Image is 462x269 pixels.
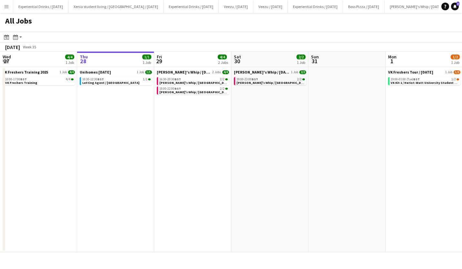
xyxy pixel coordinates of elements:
[445,70,452,74] span: 1 Job
[159,86,228,94] a: 18:00-22:00BST2/2[PERSON_NAME]'s Whip / [GEOGRAPHIC_DATA]
[20,77,27,81] span: BST
[13,0,68,13] button: Experiential Drinks / [DATE]
[388,54,397,60] span: Mon
[142,55,151,59] span: 1/1
[157,54,162,60] span: Fri
[3,70,48,75] span: VK Freshers Training 2025
[391,77,459,85] a: 19:00-01:00 (Tue)BST1/2VK Kit 1 / Heriot-Watt University Student Union
[299,70,306,74] span: 2/2
[80,54,88,60] span: Thu
[220,78,225,81] span: 2/2
[82,78,104,81] span: 10:30-12:30
[218,60,228,65] div: 2 Jobs
[225,88,228,90] span: 2/2
[236,78,258,81] span: 19:00-23:00
[80,70,152,75] a: Unihomes [DATE]1 Job1/1
[137,70,144,74] span: 1 Job
[291,70,298,74] span: 1 Job
[236,77,305,85] a: 19:00-23:00BST2/2[PERSON_NAME]'s Whip / [GEOGRAPHIC_DATA]
[97,77,104,81] span: BST
[65,60,74,65] div: 1 Job
[159,77,228,85] a: 16:30-20:30BST2/2[PERSON_NAME]'s Whip / [GEOGRAPHIC_DATA]
[5,81,37,85] span: VK Freshers Training
[68,70,75,74] span: 4/4
[143,60,151,65] div: 1 Job
[3,54,11,60] span: Wed
[66,78,70,81] span: 4/4
[212,70,221,74] span: 2 Jobs
[3,70,75,86] div: VK Freshers Training 20251 Job4/410:00-17:00BST4/4VK Freshers Training
[82,81,139,85] span: Letting Agent / Sheffield
[68,0,164,13] button: Xenia student living / [GEOGRAPHIC_DATA] / [DATE]
[157,70,229,75] a: [PERSON_NAME]'s Whip / [DATE]2 Jobs4/4
[297,78,302,81] span: 2/2
[80,70,111,75] span: Unihomes Aug 2025
[457,78,459,80] span: 1/2
[451,3,459,10] a: 3
[387,57,397,65] span: 1
[80,70,152,86] div: Unihomes [DATE]1 Job1/110:30-12:30BST1/1Letting Agent / [GEOGRAPHIC_DATA]
[143,78,147,81] span: 1/1
[296,55,306,59] span: 2/2
[60,70,67,74] span: 1 Job
[451,60,459,65] div: 1 Job
[234,54,241,60] span: Sat
[5,77,74,85] a: 10:00-17:00BST4/4VK Freshers Training
[457,2,459,6] span: 3
[288,0,343,13] button: Experiential Drinks / [DATE]
[3,70,75,75] a: VK Freshers Training 20251 Job4/4
[218,55,227,59] span: 4/4
[311,54,319,60] span: Sun
[451,78,456,81] span: 1/2
[413,77,420,81] span: BST
[65,55,74,59] span: 4/4
[388,70,433,75] span: VK Freshers Tour / Sept 25
[71,78,74,80] span: 4/4
[233,57,241,65] span: 30
[148,78,151,80] span: 1/1
[234,70,306,75] a: [PERSON_NAME]'s Whip / [DATE]1 Job2/2
[219,0,253,13] button: Veezu / [DATE]
[79,57,88,65] span: 28
[159,87,181,90] span: 18:00-22:00
[159,90,231,94] span: Shanky's Whip / Newcastle
[388,70,460,75] a: VK Freshers Tour / [DATE]1 Job1/2
[156,57,162,65] span: 29
[252,77,258,81] span: BST
[164,0,219,13] button: Experiential Drinks / [DATE]
[451,55,460,59] span: 1/2
[302,78,305,80] span: 2/2
[175,86,181,91] span: BST
[222,70,229,74] span: 4/4
[310,57,319,65] span: 31
[5,44,20,50] div: [DATE]
[159,81,231,85] span: Shanky's Whip / Sheffield
[225,78,228,80] span: 2/2
[157,70,211,75] span: Shanky's Whip / Aug 25
[253,0,288,13] button: Veezu / [DATE]
[234,70,290,75] span: Shanky's Whip / Aug 25
[145,70,152,74] span: 1/1
[388,70,460,86] div: VK Freshers Tour / [DATE]1 Job1/219:00-01:00 (Tue)BST1/2VK Kit 1 / Heriot-Watt University Student...
[297,60,305,65] div: 1 Job
[175,77,181,81] span: BST
[454,70,460,74] span: 1/2
[385,0,448,13] button: [PERSON_NAME]'s Whip / [DATE]
[157,70,229,96] div: [PERSON_NAME]'s Whip / [DATE]2 Jobs4/416:30-20:30BST2/2[PERSON_NAME]'s Whip / [GEOGRAPHIC_DATA]18...
[21,45,37,49] span: Week 35
[234,70,306,86] div: [PERSON_NAME]'s Whip / [DATE]1 Job2/219:00-23:00BST2/2[PERSON_NAME]'s Whip / [GEOGRAPHIC_DATA]
[82,77,151,85] a: 10:30-12:30BST1/1Letting Agent / [GEOGRAPHIC_DATA]
[343,0,385,13] button: Boss Pizza / [DATE]
[236,81,308,85] span: Shanky's Whip / Newcastle
[220,87,225,90] span: 2/2
[5,78,27,81] span: 10:00-17:00
[391,78,420,81] span: 19:00-01:00 (Tue)
[2,57,11,65] span: 27
[159,78,181,81] span: 16:30-20:30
